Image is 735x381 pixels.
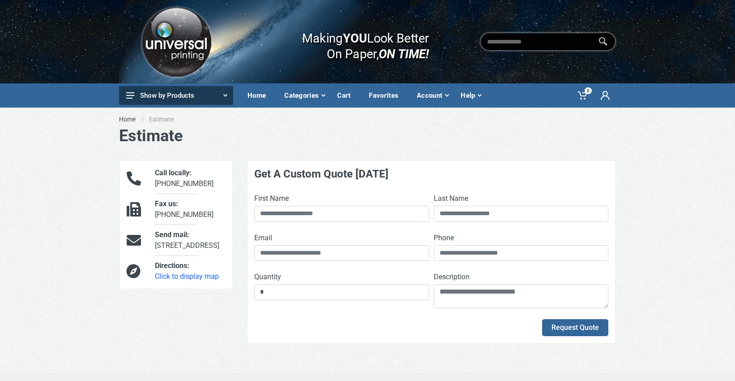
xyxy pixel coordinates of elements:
div: Home [241,86,278,105]
button: Show by Products [119,86,233,105]
a: Click to display map [155,272,219,281]
h4: Get A Custom Quote [DATE] [254,168,608,181]
div: [PHONE_NUMBER] [148,168,232,189]
a: Favorites [363,83,410,108]
label: Phone [434,233,454,243]
label: Last Name [434,193,468,204]
span: Fax us: [155,199,178,208]
div: Making Look Better On Paper, [284,22,429,62]
button: Request Quote [542,319,608,336]
i: ON TIME! [379,46,429,61]
h1: Estimate [119,126,616,146]
label: Description [434,272,470,282]
div: [PHONE_NUMBER] [148,199,232,220]
img: Logo.png [139,4,214,80]
span: Send mail: [155,230,189,239]
div: [STREET_ADDRESS] [148,229,232,251]
a: Home [119,115,136,124]
div: Cart [331,86,363,105]
div: Account [410,86,454,105]
a: 0 [572,83,594,108]
a: Cart [331,83,363,108]
span: Directions: [155,261,189,270]
nav: breadcrumb [119,115,616,124]
div: Help [454,86,487,105]
b: YOU [342,30,367,46]
a: Home [241,83,278,108]
li: Estimate [149,115,187,124]
div: Categories [278,86,331,105]
span: 0 [585,87,592,94]
div: Favorites [363,86,410,105]
label: Quantity [254,272,281,282]
label: First Name [254,193,289,204]
label: Email [254,233,272,243]
span: Call locally: [155,169,192,177]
